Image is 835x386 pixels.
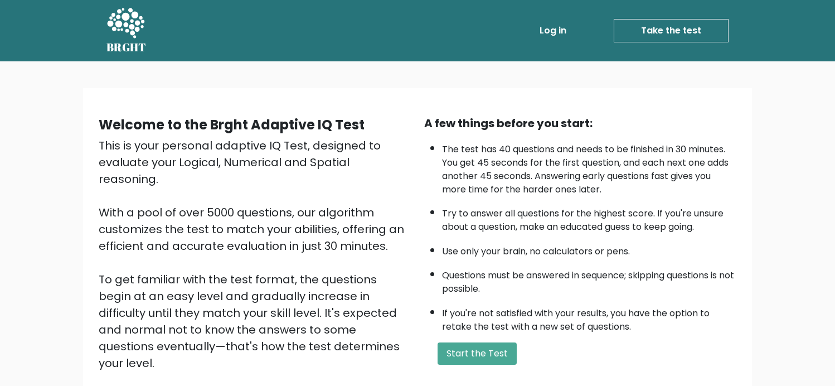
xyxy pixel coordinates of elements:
[535,20,571,42] a: Log in
[442,201,736,234] li: Try to answer all questions for the highest score. If you're unsure about a question, make an edu...
[442,301,736,334] li: If you're not satisfied with your results, you have the option to retake the test with a new set ...
[106,41,147,54] h5: BRGHT
[106,4,147,57] a: BRGHT
[438,342,517,365] button: Start the Test
[99,115,365,134] b: Welcome to the Brght Adaptive IQ Test
[614,19,729,42] a: Take the test
[442,137,736,196] li: The test has 40 questions and needs to be finished in 30 minutes. You get 45 seconds for the firs...
[442,263,736,296] li: Questions must be answered in sequence; skipping questions is not possible.
[442,239,736,258] li: Use only your brain, no calculators or pens.
[424,115,736,132] div: A few things before you start:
